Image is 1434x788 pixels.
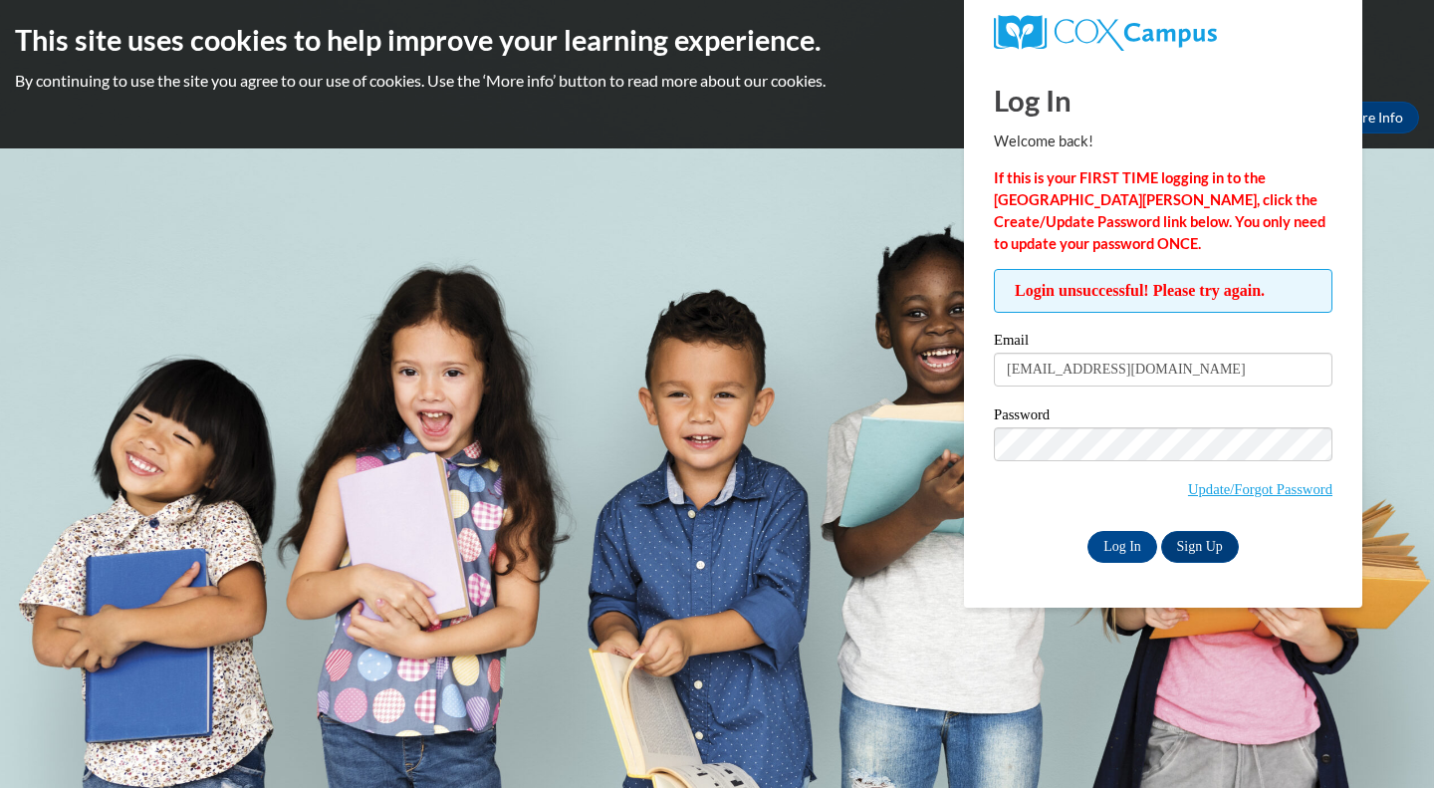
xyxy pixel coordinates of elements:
strong: If this is your FIRST TIME logging in to the [GEOGRAPHIC_DATA][PERSON_NAME], click the Create/Upd... [994,169,1325,252]
img: COX Campus [994,15,1217,51]
h1: Log In [994,80,1332,121]
span: Login unsuccessful! Please try again. [994,269,1332,313]
a: Update/Forgot Password [1188,481,1332,497]
a: COX Campus [994,15,1332,51]
input: Log In [1087,531,1157,563]
label: Email [994,333,1332,353]
label: Password [994,407,1332,427]
p: Welcome back! [994,131,1332,152]
a: Sign Up [1161,531,1239,563]
p: By continuing to use the site you agree to our use of cookies. Use the ‘More info’ button to read... [15,70,1419,92]
a: More Info [1325,102,1419,133]
h2: This site uses cookies to help improve your learning experience. [15,20,1419,60]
